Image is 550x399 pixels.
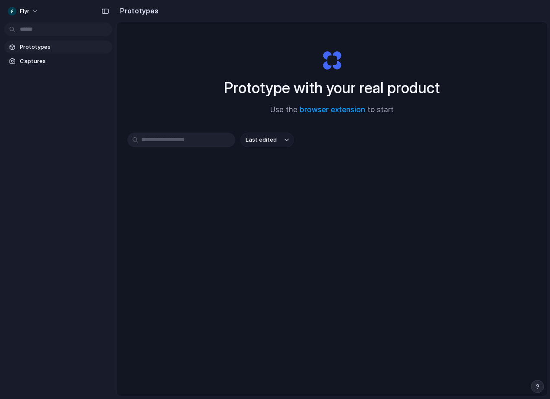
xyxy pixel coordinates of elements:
[240,133,294,147] button: Last edited
[224,76,440,99] h1: Prototype with your real product
[20,57,109,66] span: Captures
[117,6,158,16] h2: Prototypes
[20,7,29,16] span: Flyr
[246,136,277,144] span: Last edited
[4,41,112,54] a: Prototypes
[300,105,365,114] a: browser extension
[4,55,112,68] a: Captures
[4,4,43,18] button: Flyr
[20,43,109,51] span: Prototypes
[270,104,394,116] span: Use the to start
